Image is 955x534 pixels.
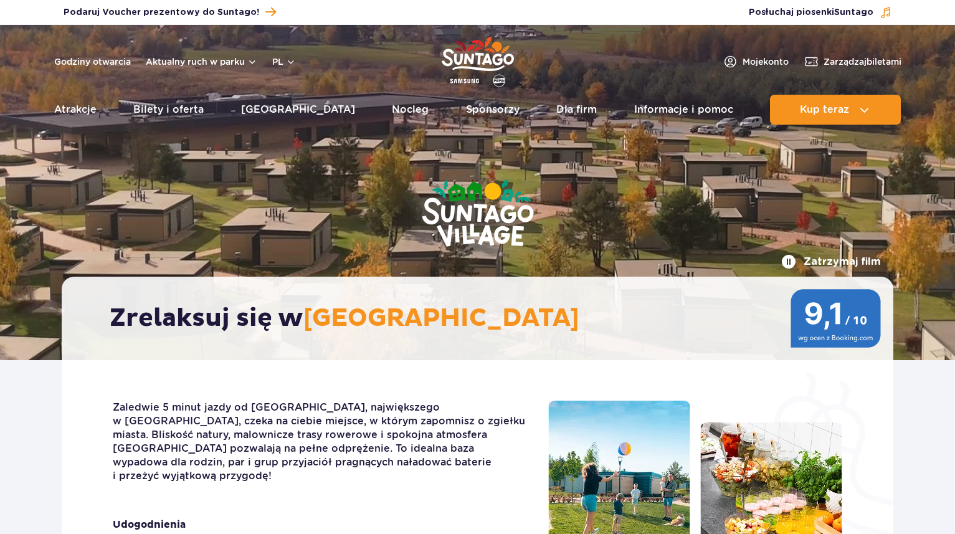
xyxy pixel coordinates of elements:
[743,55,789,68] span: Moje konto
[372,131,584,298] img: Suntago Village
[749,6,873,19] span: Posłuchaj piosenki
[466,95,520,125] a: Sponsorzy
[110,303,858,334] h2: Zrelaksuj się w
[770,95,901,125] button: Kup teraz
[241,95,355,125] a: [GEOGRAPHIC_DATA]
[791,289,881,348] img: 9,1/10 wg ocen z Booking.com
[303,303,579,334] span: [GEOGRAPHIC_DATA]
[804,54,901,69] a: Zarządzajbiletami
[54,55,131,68] a: Godziny otwarcia
[556,95,597,125] a: Dla firm
[834,8,873,17] span: Suntago
[64,4,276,21] a: Podaruj Voucher prezentowy do Suntago!
[54,95,97,125] a: Atrakcje
[113,518,530,532] strong: Udogodnienia
[442,31,514,88] a: Park of Poland
[392,95,429,125] a: Nocleg
[634,95,733,125] a: Informacje i pomoc
[723,54,789,69] a: Mojekonto
[113,401,530,483] p: Zaledwie 5 minut jazdy od [GEOGRAPHIC_DATA], największego w [GEOGRAPHIC_DATA], czeka na ciebie mi...
[64,6,259,19] span: Podaruj Voucher prezentowy do Suntago!
[800,104,849,115] span: Kup teraz
[272,55,296,68] button: pl
[146,57,257,67] button: Aktualny ruch w parku
[824,55,901,68] span: Zarządzaj biletami
[781,254,881,269] button: Zatrzymaj film
[749,6,892,19] button: Posłuchaj piosenkiSuntago
[133,95,204,125] a: Bilety i oferta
